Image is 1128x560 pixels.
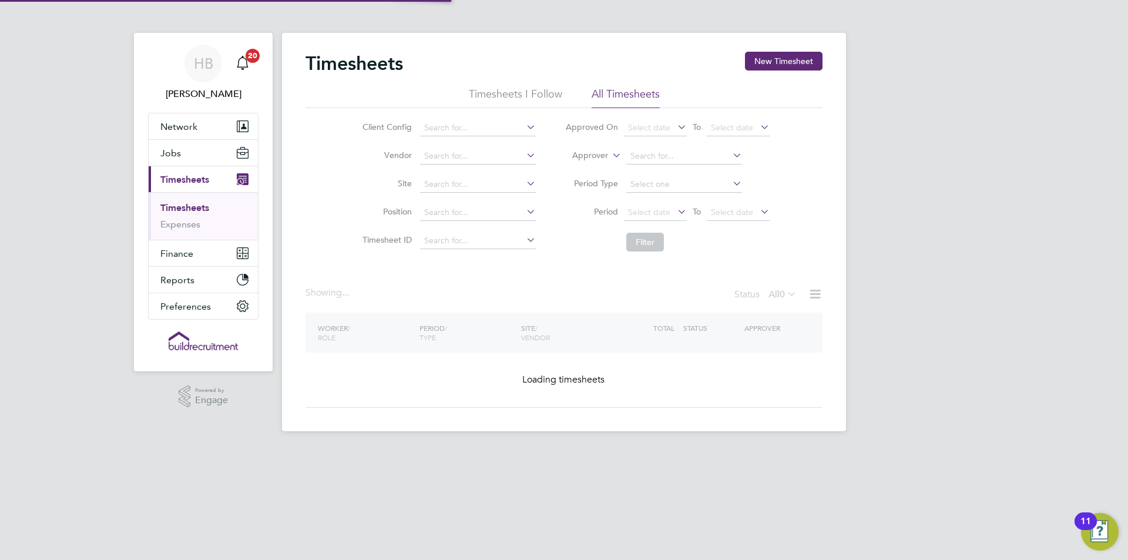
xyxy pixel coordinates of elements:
[469,87,562,108] li: Timesheets I Follow
[420,204,536,221] input: Search for...
[148,45,258,101] a: HB[PERSON_NAME]
[160,219,200,230] a: Expenses
[160,301,211,312] span: Preferences
[160,274,194,286] span: Reports
[160,202,209,213] a: Timesheets
[420,176,536,193] input: Search for...
[179,385,229,408] a: Powered byEngage
[745,52,822,71] button: New Timesheet
[148,87,258,101] span: Hayley Barrance
[689,119,704,135] span: To
[1080,521,1091,536] div: 11
[160,174,209,185] span: Timesheets
[628,122,670,133] span: Select date
[555,150,608,162] label: Approver
[194,56,213,71] span: HB
[149,140,258,166] button: Jobs
[626,148,742,165] input: Search for...
[160,147,181,159] span: Jobs
[195,385,228,395] span: Powered by
[359,122,412,132] label: Client Config
[160,248,193,259] span: Finance
[780,289,785,300] span: 0
[231,45,254,82] a: 20
[305,287,351,299] div: Showing
[711,207,753,217] span: Select date
[734,287,799,303] div: Status
[689,204,704,219] span: To
[628,207,670,217] span: Select date
[169,331,238,350] img: buildrec-logo-retina.png
[134,33,273,371] nav: Main navigation
[359,234,412,245] label: Timesheet ID
[149,113,258,139] button: Network
[626,176,742,193] input: Select one
[195,395,228,405] span: Engage
[420,148,536,165] input: Search for...
[148,331,258,350] a: Go to home page
[359,150,412,160] label: Vendor
[565,122,618,132] label: Approved On
[626,233,664,252] button: Filter
[359,206,412,217] label: Position
[149,166,258,192] button: Timesheets
[711,122,753,133] span: Select date
[565,206,618,217] label: Period
[149,267,258,293] button: Reports
[768,289,797,300] label: All
[420,233,536,249] input: Search for...
[246,49,260,63] span: 20
[1081,513,1119,551] button: Open Resource Center, 11 new notifications
[565,178,618,189] label: Period Type
[420,120,536,136] input: Search for...
[149,192,258,240] div: Timesheets
[592,87,660,108] li: All Timesheets
[160,121,197,132] span: Network
[149,240,258,266] button: Finance
[305,52,403,75] h2: Timesheets
[149,293,258,319] button: Preferences
[359,178,412,189] label: Site
[342,287,349,299] span: ...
